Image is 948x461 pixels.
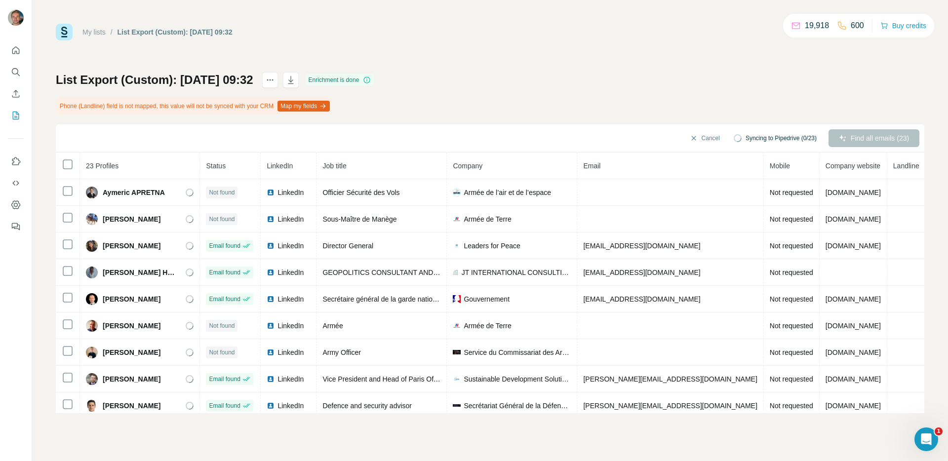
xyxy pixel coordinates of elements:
span: Status [206,162,226,170]
button: Enrich CSV [8,85,24,103]
span: [EMAIL_ADDRESS][DOMAIN_NAME] [583,269,700,276]
img: company-logo [453,295,461,303]
span: [PERSON_NAME][EMAIL_ADDRESS][DOMAIN_NAME] [583,402,757,410]
div: List Export (Custom): [DATE] 09:32 [118,27,233,37]
img: company-logo [453,189,461,196]
p: 19,918 [805,20,829,32]
span: Leaders for Peace [464,241,520,251]
iframe: Intercom live chat [914,427,938,451]
span: LinkedIn [267,162,293,170]
span: Defence and security advisor [322,402,412,410]
img: Avatar [86,213,98,225]
img: company-logo [453,350,461,354]
span: [PERSON_NAME] [103,401,160,411]
li: / [111,27,113,37]
span: 1 [935,427,943,435]
button: Cancel [683,129,727,147]
span: Not requested [770,295,813,303]
span: Service du Commissariat des Armées (SCA) [464,347,571,357]
p: 600 [851,20,864,32]
span: 23 Profiles [86,162,118,170]
span: LinkedIn [277,268,304,277]
span: Aymeric APRETNA [103,188,165,197]
span: Email found [209,401,240,410]
img: Avatar [86,240,98,252]
span: Not requested [770,189,813,196]
span: [PERSON_NAME] [103,294,160,304]
span: Not requested [770,242,813,250]
span: Secrétaire général de la garde nationale [322,295,445,303]
button: Quick start [8,41,24,59]
img: LinkedIn logo [267,402,275,410]
a: My lists [82,28,106,36]
span: GEOPOLITICS CONSULTANT AND PARTNER ON INTERNATIONAL AFFAIRS [322,269,566,276]
span: Email found [209,295,240,304]
button: Use Surfe API [8,174,24,192]
span: Sustainable Development Solutions Network [464,374,571,384]
span: Armée [322,322,343,330]
span: [PERSON_NAME] [103,214,160,224]
img: LinkedIn logo [267,322,275,330]
img: Avatar [86,267,98,278]
button: Search [8,63,24,81]
button: Map my fields [277,101,330,112]
span: [DOMAIN_NAME] [826,215,881,223]
span: Job title [322,162,346,170]
span: Army Officer [322,348,361,356]
h1: List Export (Custom): [DATE] 09:32 [56,72,253,88]
button: Dashboard [8,196,24,214]
span: Not found [209,348,235,357]
span: Mobile [770,162,790,170]
span: [PERSON_NAME][EMAIL_ADDRESS][DOMAIN_NAME] [583,375,757,383]
span: Not requested [770,375,813,383]
span: JT INTERNATIONAL CONSULTING and JHK corp [462,268,571,277]
img: Avatar [8,10,24,26]
span: LinkedIn [277,214,304,224]
span: Company [453,162,482,170]
span: Not found [209,215,235,224]
img: company-logo [453,404,461,407]
span: Email found [209,268,240,277]
span: [PERSON_NAME] HITTOS [103,268,176,277]
img: Surfe Logo [56,24,73,40]
span: LinkedIn [277,188,304,197]
span: Not found [209,188,235,197]
span: [PERSON_NAME] [103,374,160,384]
span: [EMAIL_ADDRESS][DOMAIN_NAME] [583,242,700,250]
img: Avatar [86,346,98,358]
span: [DOMAIN_NAME] [826,402,881,410]
img: LinkedIn logo [267,242,275,250]
img: company-logo [453,215,461,223]
span: [PERSON_NAME] [103,241,160,251]
span: LinkedIn [277,321,304,331]
button: Buy credits [880,19,926,33]
span: Gouvernement [464,294,510,304]
span: [DOMAIN_NAME] [826,375,881,383]
span: [DOMAIN_NAME] [826,242,881,250]
span: Vice President and Head of Paris Office [322,375,444,383]
span: Armée de Terre [464,214,511,224]
div: Phone (Landline) field is not mapped, this value will not be synced with your CRM [56,98,332,115]
img: Avatar [86,293,98,305]
img: company-logo [453,375,461,383]
img: Avatar [86,400,98,412]
img: LinkedIn logo [267,348,275,356]
span: Officier Sécurité des Vols [322,189,399,196]
span: Sous-Maître de Manège [322,215,396,223]
span: Armée de l’air et de l’espace [464,188,551,197]
img: LinkedIn logo [267,269,275,276]
span: LinkedIn [277,294,304,304]
span: Armée de Terre [464,321,511,331]
button: actions [262,72,278,88]
span: Not requested [770,402,813,410]
img: Avatar [86,373,98,385]
button: Use Surfe on LinkedIn [8,153,24,170]
span: Company website [826,162,880,170]
span: [DOMAIN_NAME] [826,322,881,330]
span: Secrétariat Général de la Défense et de la Sécurité Nationale [464,401,571,411]
span: Syncing to Pipedrive (0/23) [746,134,817,143]
span: Email found [209,241,240,250]
img: Avatar [86,187,98,198]
span: [DOMAIN_NAME] [826,348,881,356]
img: LinkedIn logo [267,189,275,196]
